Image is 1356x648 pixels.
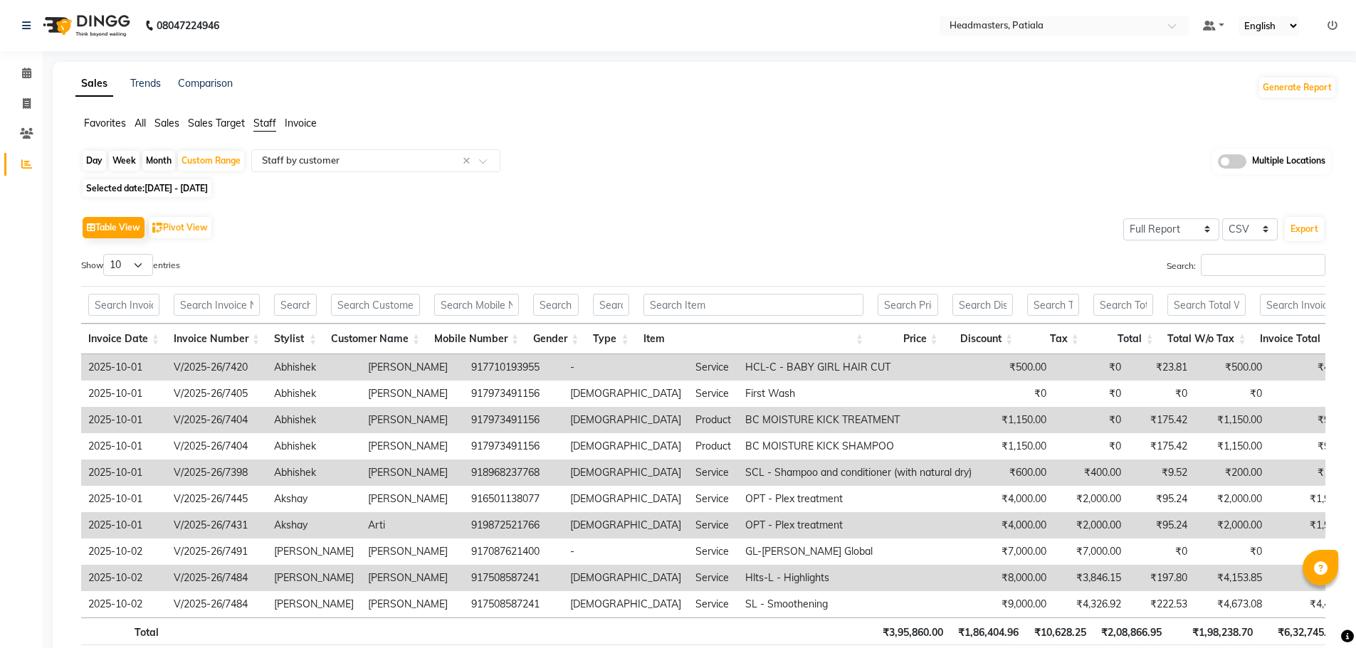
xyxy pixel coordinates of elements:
[1093,617,1169,645] th: ₹2,08,866.95
[464,538,563,565] td: 917087621400
[636,324,871,354] th: Item: activate to sort column ascending
[979,591,1053,617] td: ₹9,000.00
[81,354,167,381] td: 2025-10-01
[142,151,175,171] div: Month
[81,407,167,433] td: 2025-10-01
[267,591,361,617] td: [PERSON_NAME]
[81,460,167,486] td: 2025-10-01
[75,71,113,97] a: Sales
[167,433,267,460] td: V/2025-26/7404
[563,538,688,565] td: -
[1053,433,1128,460] td: ₹0
[871,324,945,354] th: Price: activate to sort column ascending
[738,407,979,433] td: BC MOISTURE KICK TREATMENT
[1285,217,1324,241] button: Export
[167,407,267,433] td: V/2025-26/7404
[167,324,267,354] th: Invoice Number: activate to sort column ascending
[979,381,1053,407] td: ₹0
[1093,294,1154,316] input: Search Total
[81,381,167,407] td: 2025-10-01
[267,324,324,354] th: Stylist: activate to sort column ascending
[81,433,167,460] td: 2025-10-01
[979,433,1053,460] td: ₹1,150.00
[361,460,464,486] td: [PERSON_NAME]
[1128,565,1194,591] td: ₹197.80
[563,381,688,407] td: [DEMOGRAPHIC_DATA]
[688,354,738,381] td: Service
[563,407,688,433] td: [DEMOGRAPHIC_DATA]
[324,324,427,354] th: Customer Name: activate to sort column ascending
[950,617,1026,645] th: ₹1,86,404.96
[688,433,738,460] td: Product
[979,486,1053,512] td: ₹4,000.00
[738,512,979,538] td: OPT - Plex treatment
[361,565,464,591] td: [PERSON_NAME]
[979,407,1053,433] td: ₹1,150.00
[979,538,1053,565] td: ₹7,000.00
[738,460,979,486] td: SCL - Shampoo and conditioner (with natural dry)
[1194,591,1269,617] td: ₹4,673.08
[84,117,126,129] span: Favorites
[434,294,519,316] input: Search Mobile Number
[81,512,167,538] td: 2025-10-01
[464,512,563,538] td: 919872521766
[1194,354,1269,381] td: ₹500.00
[464,565,563,591] td: 917508587241
[1053,591,1128,617] td: ₹4,326.92
[149,217,211,238] button: Pivot View
[361,538,464,565] td: [PERSON_NAME]
[1053,538,1128,565] td: ₹7,000.00
[1128,354,1194,381] td: ₹23.81
[1194,565,1269,591] td: ₹4,153.85
[1020,324,1086,354] th: Tax: activate to sort column ascending
[81,591,167,617] td: 2025-10-02
[81,565,167,591] td: 2025-10-02
[130,77,161,90] a: Trends
[1167,294,1246,316] input: Search Total W/o Tax
[331,294,420,316] input: Search Customer Name
[738,433,979,460] td: BC MOISTURE KICK SHAMPOO
[464,407,563,433] td: 917973491156
[267,407,361,433] td: Abhishek
[81,254,180,276] label: Show entries
[267,512,361,538] td: Akshay
[81,324,167,354] th: Invoice Date: activate to sort column ascending
[1053,486,1128,512] td: ₹2,000.00
[267,381,361,407] td: Abhishek
[174,294,260,316] input: Search Invoice Number
[464,486,563,512] td: 916501138077
[586,324,636,354] th: Type: activate to sort column ascending
[361,407,464,433] td: [PERSON_NAME]
[738,381,979,407] td: First Wash
[1053,460,1128,486] td: ₹400.00
[1194,460,1269,486] td: ₹200.00
[738,354,979,381] td: HCL-C - BABY GIRL HAIR CUT
[738,591,979,617] td: SL - Smoothening
[464,460,563,486] td: 918968237768
[81,538,167,565] td: 2025-10-02
[1194,407,1269,433] td: ₹1,150.00
[1128,460,1194,486] td: ₹9.52
[1259,78,1335,97] button: Generate Report
[361,433,464,460] td: [PERSON_NAME]
[83,217,144,238] button: Table View
[464,433,563,460] td: 917973491156
[1053,381,1128,407] td: ₹0
[167,486,267,512] td: V/2025-26/7445
[979,565,1053,591] td: ₹8,000.00
[167,381,267,407] td: V/2025-26/7405
[688,460,738,486] td: Service
[178,77,233,90] a: Comparison
[81,617,166,645] th: Total
[688,512,738,538] td: Service
[979,354,1053,381] td: ₹500.00
[361,381,464,407] td: [PERSON_NAME]
[526,324,586,354] th: Gender: activate to sort column ascending
[167,591,267,617] td: V/2025-26/7484
[1026,617,1093,645] th: ₹10,628.25
[593,294,629,316] input: Search Type
[1128,538,1194,565] td: ₹0
[1194,538,1269,565] td: ₹0
[738,538,979,565] td: GL-[PERSON_NAME] Global
[81,486,167,512] td: 2025-10-01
